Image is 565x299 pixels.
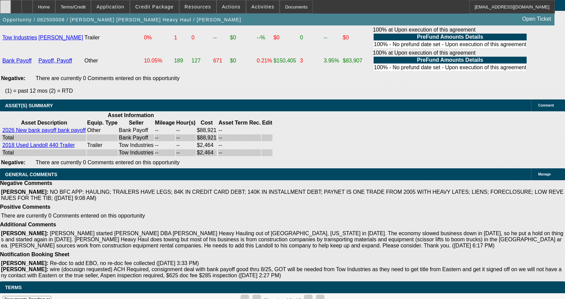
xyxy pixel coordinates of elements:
span: There are currently 0 Comments entered on this opportunity [36,160,180,165]
span: Comment [538,104,554,107]
b: Asset Information [108,112,154,118]
b: Hour(s) [176,120,195,126]
b: Cost [201,120,213,126]
a: [PERSON_NAME] [38,35,83,40]
td: -- [176,142,196,149]
b: Negative: [1,160,25,165]
td: $2,464 [196,149,217,156]
th: Asset Term Recommendation [218,119,261,126]
td: -- [155,134,175,141]
td: $83,907 [342,50,372,72]
td: -- [218,127,261,134]
a: 2026 New bank payoff bank payoff [2,127,86,133]
td: --% [257,26,272,49]
td: -- [176,127,196,134]
button: Credit Package [130,0,179,13]
td: Tow Industries [118,142,154,149]
td: Tow Industries [118,149,154,156]
button: Actions [217,0,246,13]
td: 0.21% [257,50,272,72]
td: $0 [342,26,372,49]
td: -- [323,26,342,49]
td: Trailer [84,26,143,49]
td: 0% [144,26,173,49]
td: -- [155,149,175,156]
td: 189 [174,50,190,72]
td: 3.95% [323,50,342,72]
a: Bank Payoff [2,58,32,63]
div: 100% at Upon execution of this agreement [373,27,527,49]
td: $88,921 [196,127,217,134]
td: 10.05% [144,50,173,72]
b: [PERSON_NAME]: [1,260,49,266]
div: Total [2,150,86,156]
b: PreFund Amounts Details [417,34,483,40]
span: wire (docusign requested) ACH Required, consignment deal with bank payoff good thru 8/25, GOT wil... [1,266,562,278]
span: NO BFC APP; HAULING; TRAILERS HAVE LEGS; 84K IN CREDIT CARD DEBT; 140K IN INSTALLMENT DEBT; PAYNE... [1,189,563,201]
b: Seller [129,120,144,126]
button: Activities [246,0,280,13]
td: -- [155,142,175,149]
a: Tow Industries [2,35,37,40]
b: [PERSON_NAME]: [1,266,49,272]
p: (1) = past 12 mos (2) = RTD [5,88,565,94]
span: There are currently 0 Comments entered on this opportunity [1,213,145,219]
b: Negative: [1,75,25,81]
td: 3 [300,50,323,72]
td: 100% - No prefund date set - Upon execution of this agreement [374,64,527,71]
td: 127 [191,50,212,72]
a: 2018 Used Landoll 440 Trailer [2,142,75,148]
td: $0 [230,26,256,49]
span: There are currently 0 Comments entered on this opportunity [36,75,180,81]
b: Asset Term Rec. [219,120,261,126]
td: $88,921 [196,134,217,141]
span: Resources [185,4,211,10]
td: Bank Payoff [118,127,154,134]
b: Asset Description [21,120,67,126]
td: $0 [273,26,299,49]
td: Other [87,127,118,134]
td: 100% - No prefund date set - Upon execution of this agreement [374,41,527,48]
td: -- [176,134,196,141]
td: $2,464 [196,142,217,149]
td: 1 [174,26,190,49]
td: -- [213,26,229,49]
button: Resources [180,0,216,13]
span: [PERSON_NAME] started [PERSON_NAME] DBA [PERSON_NAME] Heavy Hauling out of [GEOGRAPHIC_DATA], [US... [1,230,563,248]
span: Activities [251,4,275,10]
span: Actions [222,4,241,10]
b: Mileage [155,120,175,126]
div: 100% at Upon execution of this agreement [373,50,527,72]
div: Total [2,135,86,141]
td: $0 [230,50,256,72]
td: -- [218,142,261,149]
th: Edit [262,119,272,126]
span: Credit Package [135,4,174,10]
td: Trailer [87,142,118,149]
td: -- [176,149,196,156]
b: [PERSON_NAME]: [1,230,49,236]
th: Equip. Type [87,119,118,126]
td: 0 [300,26,323,49]
a: Payoff, Payoff [38,58,72,63]
td: -- [218,134,261,141]
span: Application [96,4,124,10]
button: Application [91,0,129,13]
span: Opportunity / 082500008 / [PERSON_NAME] [PERSON_NAME] Heavy Haul / [PERSON_NAME] [3,17,241,22]
td: Bank Payoff [118,134,154,141]
td: $150,405 [273,50,299,72]
b: PreFund Amounts Details [417,57,483,63]
a: Open Ticket [520,13,554,25]
span: Terms [5,285,22,290]
td: -- [155,127,175,134]
b: [PERSON_NAME]: [1,189,49,195]
span: Re-doc to add EBO, no re-doc fee collected ([DATE] 3:33 PM) [50,260,199,266]
span: GENERAL COMMENTS [5,172,57,177]
td: -- [218,149,261,156]
td: 0 [191,26,212,49]
span: ASSET(S) SUMMARY [5,103,53,108]
td: 671 [213,50,229,72]
span: Manage [538,172,551,176]
td: Other [84,50,143,72]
